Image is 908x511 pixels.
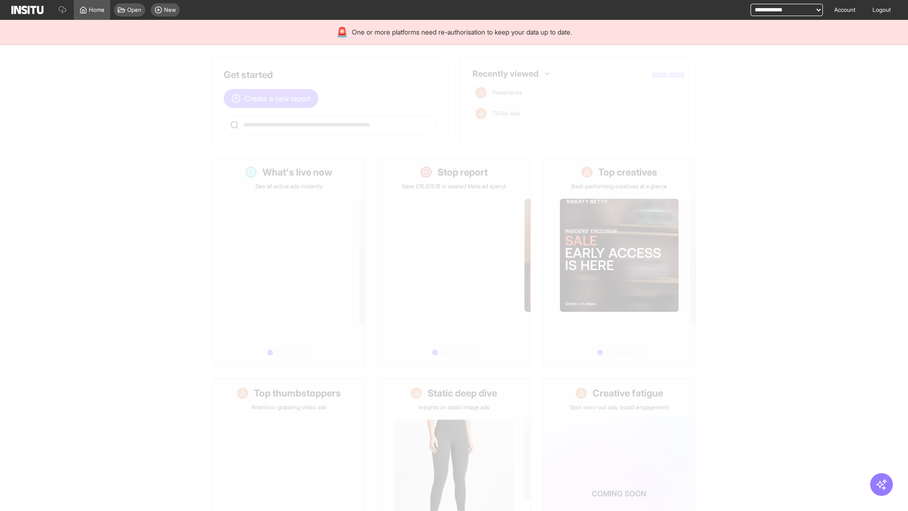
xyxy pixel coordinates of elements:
span: Home [89,6,105,14]
span: New [164,6,176,14]
span: Open [127,6,141,14]
img: Logo [11,6,44,14]
div: 🚨 [336,26,348,39]
span: One or more platforms need re-authorisation to keep your data up to date. [352,27,572,37]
